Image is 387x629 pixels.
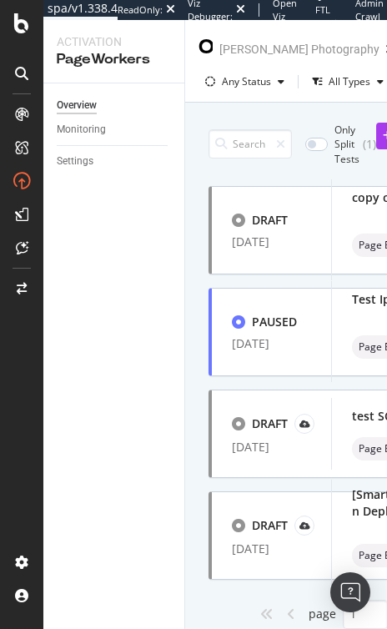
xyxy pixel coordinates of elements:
div: DRAFT [252,415,288,432]
div: Settings [57,153,93,170]
div: ReadOnly: [118,3,163,17]
a: Overview [57,97,173,114]
div: Overview [199,33,213,62]
div: [DATE] [232,235,311,249]
div: Open Intercom Messenger [330,572,370,612]
div: DRAFT [252,212,288,229]
div: PAUSED [252,314,297,330]
div: [DATE] [232,440,311,454]
div: Only Split Tests [334,123,359,165]
div: [DATE] [232,337,311,350]
div: Any Status [222,77,271,87]
div: Activation [57,33,171,50]
div: ( 1 ) [363,136,376,153]
div: Monitoring [57,121,106,138]
div: [PERSON_NAME] Photography [219,41,379,58]
a: Monitoring [57,121,173,138]
div: PageWorkers [57,50,171,69]
span: FTL admin [315,3,343,29]
div: [DATE] [232,542,311,556]
div: angles-left [254,601,280,627]
div: All Types [329,77,370,87]
input: Search an Optimization [209,129,292,159]
a: Settings [57,153,173,170]
div: DRAFT [252,517,288,534]
div: Overview [57,97,97,114]
div: angle-left [280,601,302,627]
button: Any Status [199,68,291,95]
